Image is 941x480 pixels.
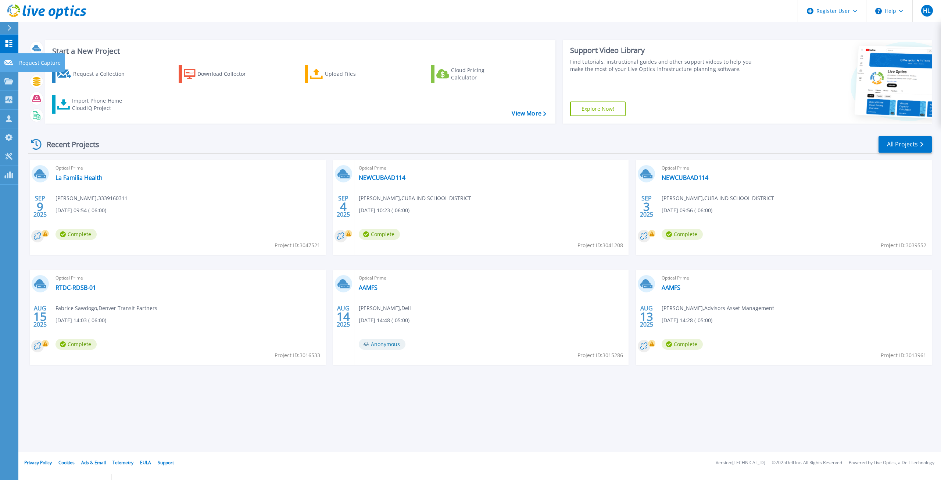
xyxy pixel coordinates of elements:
[56,164,321,172] span: Optical Prime
[359,304,411,312] span: [PERSON_NAME] , Dell
[923,8,930,14] span: HL
[58,459,75,466] a: Cookies
[881,351,926,359] span: Project ID: 3013961
[337,313,350,320] span: 14
[359,174,405,181] a: NEWCUBAAD114
[577,241,623,249] span: Project ID: 3041208
[640,193,654,220] div: SEP 2025
[158,459,174,466] a: Support
[359,274,625,282] span: Optical Prime
[359,164,625,172] span: Optical Prime
[451,67,510,81] div: Cloud Pricing Calculator
[33,313,47,320] span: 15
[359,229,400,240] span: Complete
[662,229,703,240] span: Complete
[112,459,133,466] a: Telemetry
[56,316,106,324] span: [DATE] 14:03 (-06:00)
[359,284,378,291] a: AAMFS
[662,284,680,291] a: AAMFS
[275,241,320,249] span: Project ID: 3047521
[33,303,47,330] div: AUG 2025
[336,193,350,220] div: SEP 2025
[359,316,409,324] span: [DATE] 14:48 (-05:00)
[72,97,129,112] div: Import Phone Home CloudIQ Project
[570,58,761,73] div: Find tutorials, instructional guides and other support videos to help you make the most of your L...
[640,303,654,330] div: AUG 2025
[570,102,626,116] a: Explore Now!
[879,136,932,153] a: All Projects
[56,194,128,202] span: [PERSON_NAME] , 3339160311
[662,339,703,350] span: Complete
[570,46,761,55] div: Support Video Library
[662,274,927,282] span: Optical Prime
[359,194,471,202] span: [PERSON_NAME] , CUBA IND SCHOOL DISTRICT
[140,459,151,466] a: EULA
[643,203,650,210] span: 3
[56,274,321,282] span: Optical Prime
[577,351,623,359] span: Project ID: 3015286
[81,459,106,466] a: Ads & Email
[56,229,97,240] span: Complete
[662,194,774,202] span: [PERSON_NAME] , CUBA IND SCHOOL DISTRICT
[512,110,546,117] a: View More
[431,65,513,83] a: Cloud Pricing Calculator
[340,203,347,210] span: 4
[359,206,409,214] span: [DATE] 10:23 (-06:00)
[662,304,774,312] span: [PERSON_NAME] , Advisors Asset Management
[640,313,653,320] span: 13
[52,65,134,83] a: Request a Collection
[56,206,106,214] span: [DATE] 09:54 (-06:00)
[849,461,934,465] li: Powered by Live Optics, a Dell Technology
[19,53,61,72] p: Request Capture
[33,193,47,220] div: SEP 2025
[56,304,157,312] span: Fabrice Sawdogo , Denver Transit Partners
[325,67,384,81] div: Upload Files
[336,303,350,330] div: AUG 2025
[881,241,926,249] span: Project ID: 3039552
[24,459,52,466] a: Privacy Policy
[179,65,261,83] a: Download Collector
[197,67,256,81] div: Download Collector
[662,206,712,214] span: [DATE] 09:56 (-06:00)
[359,339,405,350] span: Anonymous
[56,339,97,350] span: Complete
[305,65,387,83] a: Upload Files
[28,135,109,153] div: Recent Projects
[73,67,132,81] div: Request a Collection
[662,316,712,324] span: [DATE] 14:28 (-05:00)
[52,47,546,55] h3: Start a New Project
[37,203,43,210] span: 9
[275,351,320,359] span: Project ID: 3016533
[662,164,927,172] span: Optical Prime
[662,174,708,181] a: NEWCUBAAD114
[56,284,96,291] a: RTDC-RDSB-01
[56,174,103,181] a: La Familia Health
[772,461,842,465] li: © 2025 Dell Inc. All Rights Reserved
[716,461,765,465] li: Version: [TECHNICAL_ID]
